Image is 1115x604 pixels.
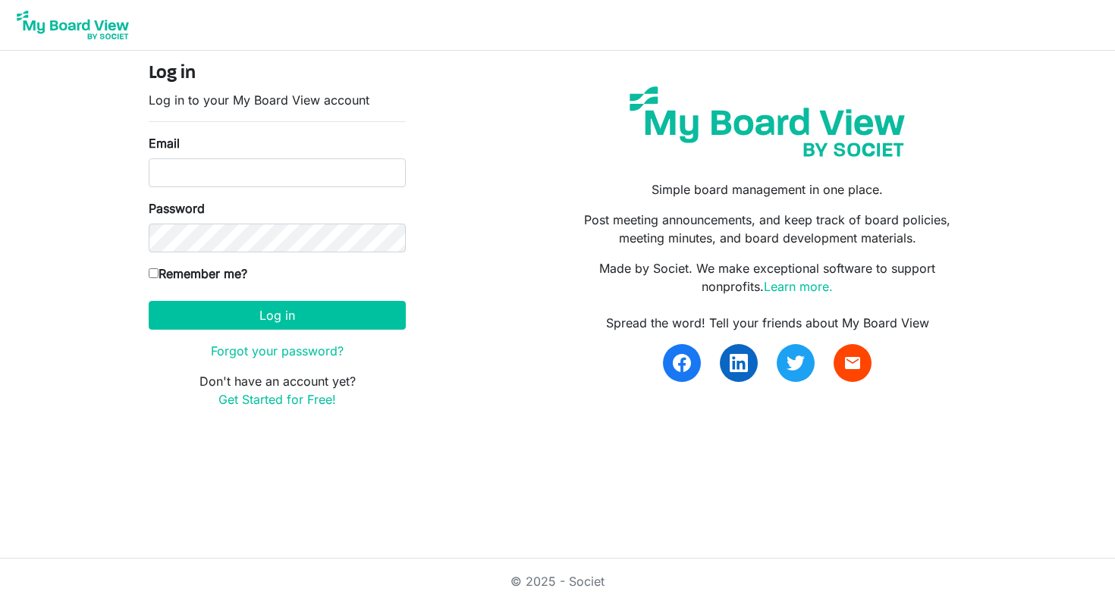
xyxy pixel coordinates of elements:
a: Get Started for Free! [218,392,336,407]
label: Password [149,199,205,218]
img: linkedin.svg [730,354,748,372]
img: my-board-view-societ.svg [618,75,916,168]
span: email [843,354,862,372]
img: twitter.svg [787,354,805,372]
div: Spread the word! Tell your friends about My Board View [569,314,966,332]
label: Remember me? [149,264,247,283]
p: Don't have an account yet? [149,372,406,408]
input: Remember me? [149,268,159,278]
p: Log in to your My Board View account [149,91,406,109]
a: email [834,344,872,382]
p: Made by Societ. We make exceptional software to support nonprofits. [569,259,966,296]
a: Learn more. [764,279,833,294]
button: Log in [149,301,406,330]
p: Post meeting announcements, and keep track of board policies, meeting minutes, and board developm... [569,211,966,247]
label: Email [149,134,180,152]
img: My Board View Logo [12,6,133,44]
a: Forgot your password? [211,343,344,358]
h4: Log in [149,63,406,85]
p: Simple board management in one place. [569,180,966,199]
img: facebook.svg [673,354,691,372]
a: © 2025 - Societ [510,574,605,589]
